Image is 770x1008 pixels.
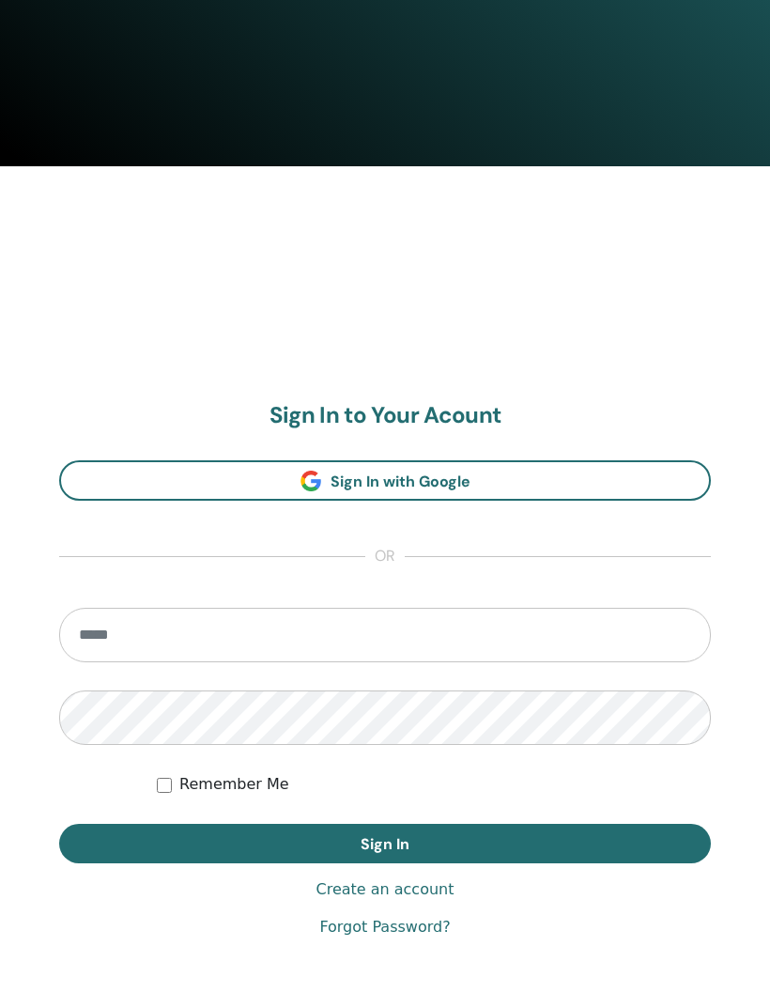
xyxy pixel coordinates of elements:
[179,773,289,796] label: Remember Me
[331,472,470,491] span: Sign In with Google
[361,834,409,854] span: Sign In
[59,402,711,429] h2: Sign In to Your Acount
[59,460,711,501] a: Sign In with Google
[59,824,711,863] button: Sign In
[316,878,454,901] a: Create an account
[157,773,711,796] div: Keep me authenticated indefinitely or until I manually logout
[319,916,450,938] a: Forgot Password?
[365,546,405,568] span: or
